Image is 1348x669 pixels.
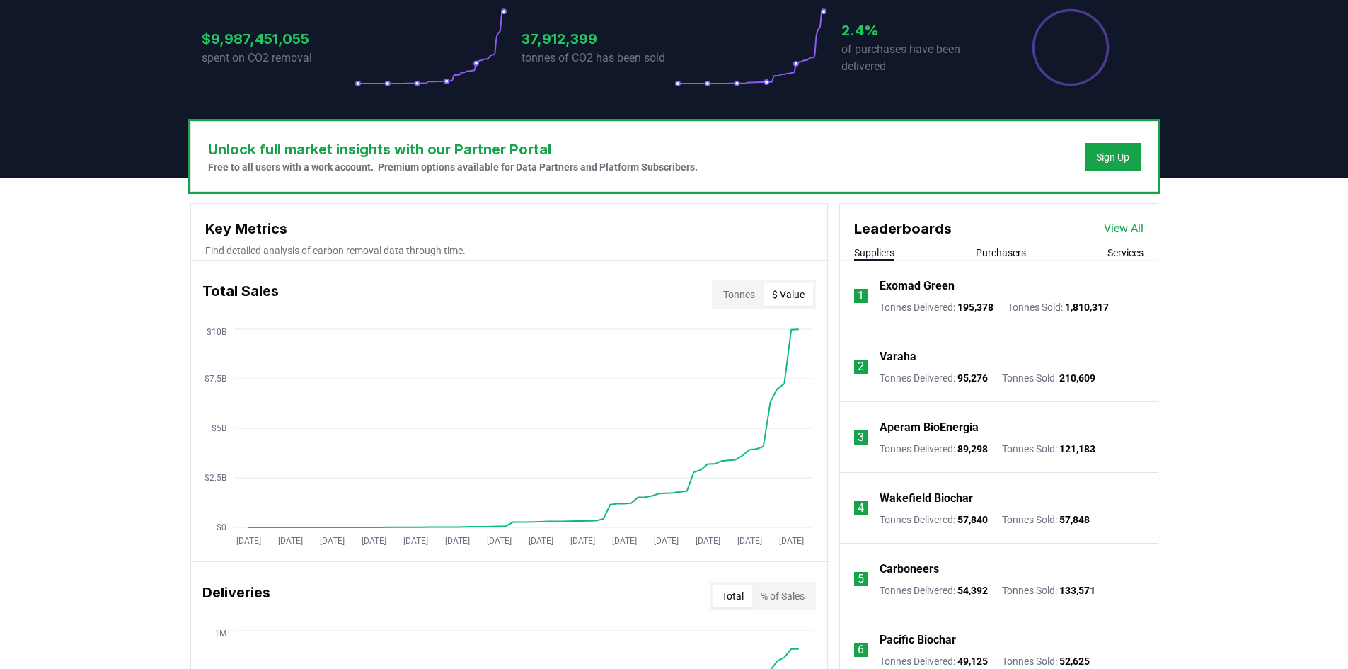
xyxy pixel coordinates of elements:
tspan: [DATE] [403,536,427,546]
button: Suppliers [854,246,894,260]
h3: 37,912,399 [522,28,674,50]
a: Varaha [880,348,916,365]
h3: Unlock full market insights with our Partner Portal [208,139,698,160]
tspan: $2.5B [204,473,226,483]
p: Tonnes Sold : [1002,583,1095,597]
p: of purchases have been delivered [841,41,994,75]
p: Tonnes Sold : [1002,654,1090,668]
span: 89,298 [957,443,988,454]
tspan: [DATE] [319,536,344,546]
button: Total [713,585,752,607]
p: spent on CO2 removal [202,50,355,67]
h3: Total Sales [202,280,279,309]
h3: Key Metrics [205,218,813,239]
p: 3 [858,429,864,446]
tspan: [DATE] [778,536,803,546]
p: Tonnes Delivered : [880,371,988,385]
p: 5 [858,571,864,588]
span: 95,276 [957,372,988,384]
tspan: [DATE] [737,536,761,546]
tspan: $5B [212,423,226,433]
p: Tonnes Delivered : [880,300,993,314]
p: 4 [858,500,864,517]
tspan: [DATE] [236,536,260,546]
a: Sign Up [1096,150,1129,164]
tspan: 1M [214,629,226,639]
tspan: $10B [207,327,226,337]
tspan: [DATE] [277,536,302,546]
h3: 2.4% [841,20,994,41]
tspan: [DATE] [361,536,386,546]
p: 6 [858,641,864,658]
button: Tonnes [715,283,764,306]
h3: $9,987,451,055 [202,28,355,50]
span: 121,183 [1059,443,1095,454]
p: Tonnes Sold : [1002,371,1095,385]
tspan: [DATE] [653,536,678,546]
tspan: [DATE] [611,536,636,546]
button: % of Sales [752,585,813,607]
span: 1,810,317 [1065,302,1109,313]
div: Percentage of sales delivered [1031,8,1110,87]
a: Aperam BioEnergia [880,419,979,436]
tspan: [DATE] [486,536,511,546]
tspan: [DATE] [528,536,553,546]
p: Tonnes Delivered : [880,513,988,527]
p: Free to all users with a work account. Premium options available for Data Partners and Platform S... [208,160,698,174]
a: Wakefield Biochar [880,490,973,507]
p: Tonnes Delivered : [880,654,988,668]
p: Tonnes Sold : [1008,300,1109,314]
button: Services [1107,246,1144,260]
span: 57,848 [1059,514,1090,525]
span: 133,571 [1059,585,1095,596]
span: 210,609 [1059,372,1095,384]
a: View All [1104,220,1144,237]
p: Tonnes Delivered : [880,583,988,597]
button: Sign Up [1085,143,1141,171]
span: 57,840 [957,514,988,525]
span: 52,625 [1059,656,1090,667]
button: Purchasers [976,246,1026,260]
h3: Deliveries [202,582,270,610]
span: 49,125 [957,656,988,667]
h3: Leaderboards [854,218,952,239]
p: 1 [858,287,864,304]
button: $ Value [764,283,813,306]
tspan: [DATE] [444,536,469,546]
span: 54,392 [957,585,988,596]
p: 2 [858,358,864,375]
p: tonnes of CO2 has been sold [522,50,674,67]
p: Tonnes Sold : [1002,442,1095,456]
p: Tonnes Delivered : [880,442,988,456]
span: 195,378 [957,302,993,313]
tspan: [DATE] [695,536,720,546]
tspan: $0 [217,522,226,532]
a: Exomad Green [880,278,955,295]
tspan: [DATE] [570,536,594,546]
p: Tonnes Sold : [1002,513,1090,527]
tspan: $7.5B [204,374,226,384]
a: Carboneers [880,561,939,578]
a: Pacific Biochar [880,631,956,648]
p: Find detailed analysis of carbon removal data through time. [205,244,813,258]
